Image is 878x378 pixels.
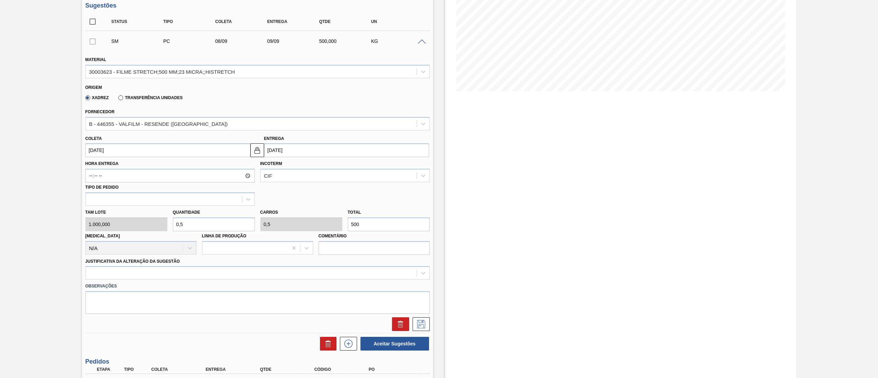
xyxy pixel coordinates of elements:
[122,367,152,372] div: Tipo
[85,143,250,157] input: dd/mm/yyyy
[409,317,430,331] div: Salvar Sugestão
[110,38,169,44] div: Sugestão Manual
[85,95,109,100] label: Xadrez
[360,337,429,351] button: Aceitar Sugestões
[317,38,377,44] div: 500,000
[85,109,115,114] label: Fornecedor
[213,38,273,44] div: 08/09/2025
[118,95,182,100] label: Transferência Unidades
[317,19,377,24] div: Qtde
[258,367,320,372] div: Qtde
[253,146,261,154] img: locked
[85,159,255,169] label: Hora Entrega
[389,317,409,331] div: Excluir Sugestão
[264,143,429,157] input: dd/mm/yyyy
[162,19,221,24] div: Tipo
[85,358,430,365] h3: Pedidos
[312,367,375,372] div: Código
[85,185,119,190] label: Tipo de pedido
[173,210,200,215] label: Quantidade
[369,19,429,24] div: UN
[150,367,212,372] div: Coleta
[213,19,273,24] div: Coleta
[89,69,235,74] div: 30003623 - FILME STRETCH;500 MM;23 MICRA;;HISTRETCH
[317,337,336,351] div: Excluir Sugestões
[319,231,430,241] label: Comentário
[250,143,264,157] button: locked
[85,234,120,238] label: [MEDICAL_DATA]
[348,210,361,215] label: Total
[85,57,106,62] label: Material
[369,38,429,44] div: KG
[265,38,325,44] div: 09/09/2025
[85,85,102,90] label: Origem
[202,234,247,238] label: Linha de Produção
[204,367,266,372] div: Entrega
[85,281,430,291] label: Observações
[264,136,284,141] label: Entrega
[85,208,167,217] label: Tam lote
[85,2,430,9] h3: Sugestões
[85,136,102,141] label: Coleta
[265,19,325,24] div: Entrega
[264,173,272,179] div: CIF
[162,38,221,44] div: Pedido de Compra
[95,367,125,372] div: Etapa
[260,161,282,166] label: Incoterm
[357,336,430,351] div: Aceitar Sugestões
[110,19,169,24] div: Status
[367,367,429,372] div: PO
[260,210,278,215] label: Carros
[85,259,180,264] label: Justificativa da Alteração da Sugestão
[89,121,228,127] div: B - 446355 - VALFILM - RESENDE ([GEOGRAPHIC_DATA])
[336,337,357,351] div: Nova sugestão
